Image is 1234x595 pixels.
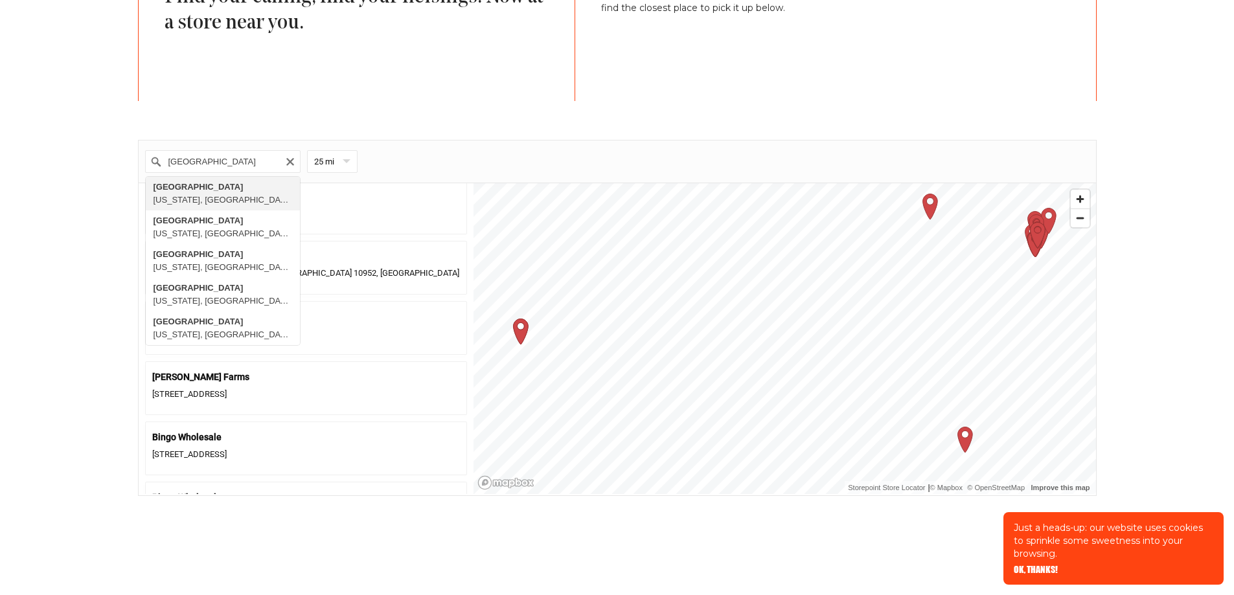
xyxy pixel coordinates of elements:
[1014,521,1213,560] p: Just a heads-up: our website uses cookies to sprinkle some sweetness into your browsing.
[154,315,292,328] div: [GEOGRAPHIC_DATA]
[154,248,292,261] div: [GEOGRAPHIC_DATA]
[152,248,460,265] div: All Fresh Supermarket
[154,295,292,308] div: [US_STATE], [GEOGRAPHIC_DATA]
[154,214,292,227] div: [GEOGRAPHIC_DATA]
[930,484,963,491] a: Mapbox
[1019,227,1051,260] div: Map marker
[1019,227,1051,259] div: Map marker
[1018,227,1051,259] div: Map marker
[152,205,460,222] div: [STREET_ADDRESS]
[152,188,460,205] div: Aisle 9
[848,481,1092,494] div: |
[949,423,981,455] div: Map marker
[1071,190,1090,208] button: Zoom in
[154,194,292,207] div: [US_STATE], [GEOGRAPHIC_DATA]
[1033,204,1065,236] div: Map marker
[154,261,292,274] div: [US_STATE], [GEOGRAPHIC_DATA]
[1019,207,1051,240] div: Map marker
[285,155,295,167] button: Clear
[474,183,1096,494] canvas: Map
[152,265,460,282] div: 19 NY-59, [GEOGRAPHIC_DATA], [GEOGRAPHIC_DATA] 10952, [GEOGRAPHIC_DATA]
[152,308,460,325] div: Appetizing Plus
[1020,227,1052,260] div: Map marker
[505,315,537,347] div: Map marker
[154,181,292,194] div: [GEOGRAPHIC_DATA]
[145,150,301,173] input: Enter a location
[154,227,292,240] div: [US_STATE], [GEOGRAPHIC_DATA]
[152,325,460,342] div: [STREET_ADDRESS]
[1025,219,1057,251] div: Map marker
[477,475,534,490] a: Mapbox logo
[1014,565,1058,574] button: OK, THANKS!
[152,368,460,385] div: [PERSON_NAME] Farms
[152,446,460,464] div: [STREET_ADDRESS]
[1016,220,1049,253] div: Map marker
[848,484,925,491] a: Storepoint Store Locator
[307,150,358,173] div: search radius selection
[914,190,946,222] div: Map marker
[1021,211,1053,243] div: Map marker
[1022,219,1054,251] div: Map marker
[1071,208,1090,227] button: Zoom out
[152,386,460,403] div: [STREET_ADDRESS]
[154,282,292,295] div: [GEOGRAPHIC_DATA]
[967,484,1025,491] a: OpenStreetMap
[152,429,460,445] div: Bingo Wholesale
[1031,484,1090,491] a: Improve this map
[154,328,292,341] div: [US_STATE], [GEOGRAPHIC_DATA]
[152,489,460,506] div: Bingo Wholesale
[1020,210,1053,243] div: Map marker
[1022,218,1054,251] div: Map marker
